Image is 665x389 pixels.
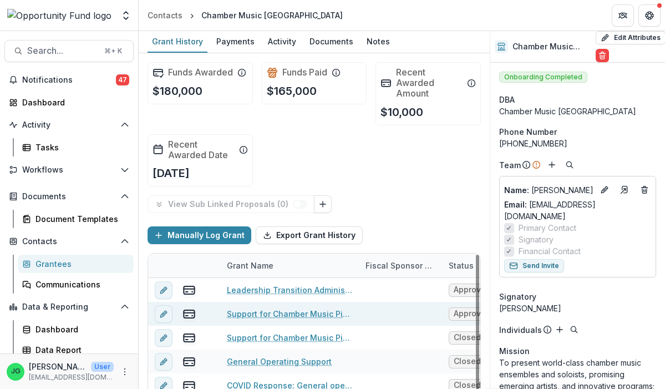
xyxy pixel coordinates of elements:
[638,183,651,196] button: Deletes
[519,245,581,257] span: Financial Contact
[212,31,259,53] a: Payments
[504,200,527,209] span: Email:
[499,302,656,314] div: [PERSON_NAME]
[442,254,525,277] div: Status
[499,291,536,302] span: Signatory
[212,33,259,49] div: Payments
[499,72,587,83] span: Onboarding Completed
[220,254,359,277] div: Grant Name
[18,341,134,359] a: Data Report
[148,33,207,49] div: Grant History
[22,192,116,201] span: Documents
[182,307,196,320] button: view-payments
[454,333,481,342] span: Closed
[4,40,134,62] button: Search...
[148,31,207,53] a: Grant History
[220,260,280,271] div: Grant Name
[148,9,182,21] div: Contacts
[454,309,488,319] span: Approval
[4,116,134,134] button: Open Activity
[612,4,634,27] button: Partners
[519,234,554,245] span: Signatory
[182,355,196,368] button: view-payments
[22,165,116,175] span: Workflows
[153,83,202,99] p: $180,000
[168,139,235,160] h2: Recent Awarded Date
[442,260,480,271] div: Status
[305,31,358,53] a: Documents
[182,331,196,344] button: view-payments
[362,31,394,53] a: Notes
[18,255,134,273] a: Grantees
[504,185,529,195] span: Name :
[305,33,358,49] div: Documents
[596,49,609,62] button: Delete
[359,254,442,277] div: Fiscal Sponsor Name
[29,372,114,382] p: [EMAIL_ADDRESS][DOMAIN_NAME]
[504,184,593,196] p: [PERSON_NAME]
[263,31,301,53] a: Activity
[155,329,172,346] button: edit
[118,365,131,378] button: More
[22,237,116,246] span: Contacts
[148,195,314,213] button: View Sub Linked Proposals (0)
[18,138,134,156] a: Tasks
[598,183,611,196] button: Edit
[227,284,352,296] a: Leadership Transition Administrative Support
[35,258,125,270] div: Grantees
[35,324,125,335] div: Dashboard
[4,298,134,316] button: Open Data & Reporting
[153,165,190,181] p: [DATE]
[29,361,87,372] p: [PERSON_NAME]
[553,323,566,336] button: Add
[499,345,530,357] span: Mission
[380,104,423,120] p: $10,000
[545,158,559,171] button: Add
[155,305,172,322] button: edit
[359,260,442,271] div: Fiscal Sponsor Name
[35,279,125,290] div: Communications
[11,368,21,375] div: Jake Goodman
[454,357,481,366] span: Closed
[454,285,488,295] span: Approval
[263,33,301,49] div: Activity
[148,226,251,244] button: Manually Log Grant
[4,71,134,89] button: Notifications47
[18,320,134,339] a: Dashboard
[616,181,633,199] a: Go to contact
[4,233,134,250] button: Open Contacts
[267,83,317,99] p: $165,000
[27,46,98,56] span: Search...
[22,75,116,85] span: Notifications
[22,302,116,312] span: Data & Reporting
[143,7,187,23] a: Contacts
[512,42,591,52] h2: Chamber Music [GEOGRAPHIC_DATA]
[168,67,233,78] h2: Funds Awarded
[35,344,125,356] div: Data Report
[314,195,332,213] button: Link Grants
[102,45,124,57] div: ⌘ + K
[22,97,125,108] div: Dashboard
[18,210,134,228] a: Document Templates
[504,199,651,222] a: Email: [EMAIL_ADDRESS][DOMAIN_NAME]
[567,323,581,336] button: Search
[563,158,576,171] button: Search
[4,188,134,205] button: Open Documents
[168,200,293,209] p: View Sub Linked Proposals ( 0 )
[118,4,134,27] button: Open entity switcher
[256,226,363,244] button: Export Grant History
[155,281,172,299] button: edit
[22,120,116,130] span: Activity
[227,332,352,343] a: Support for Chamber Music Pittsburgh's MainStage concert series at [GEOGRAPHIC_DATA]
[499,324,542,336] p: Individuals
[18,275,134,294] a: Communications
[35,142,125,153] div: Tasks
[182,283,196,296] button: view-payments
[499,159,521,171] p: Team
[201,9,343,21] div: Chamber Music [GEOGRAPHIC_DATA]
[504,184,593,196] a: Name: [PERSON_NAME]
[519,222,576,234] span: Primary Contact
